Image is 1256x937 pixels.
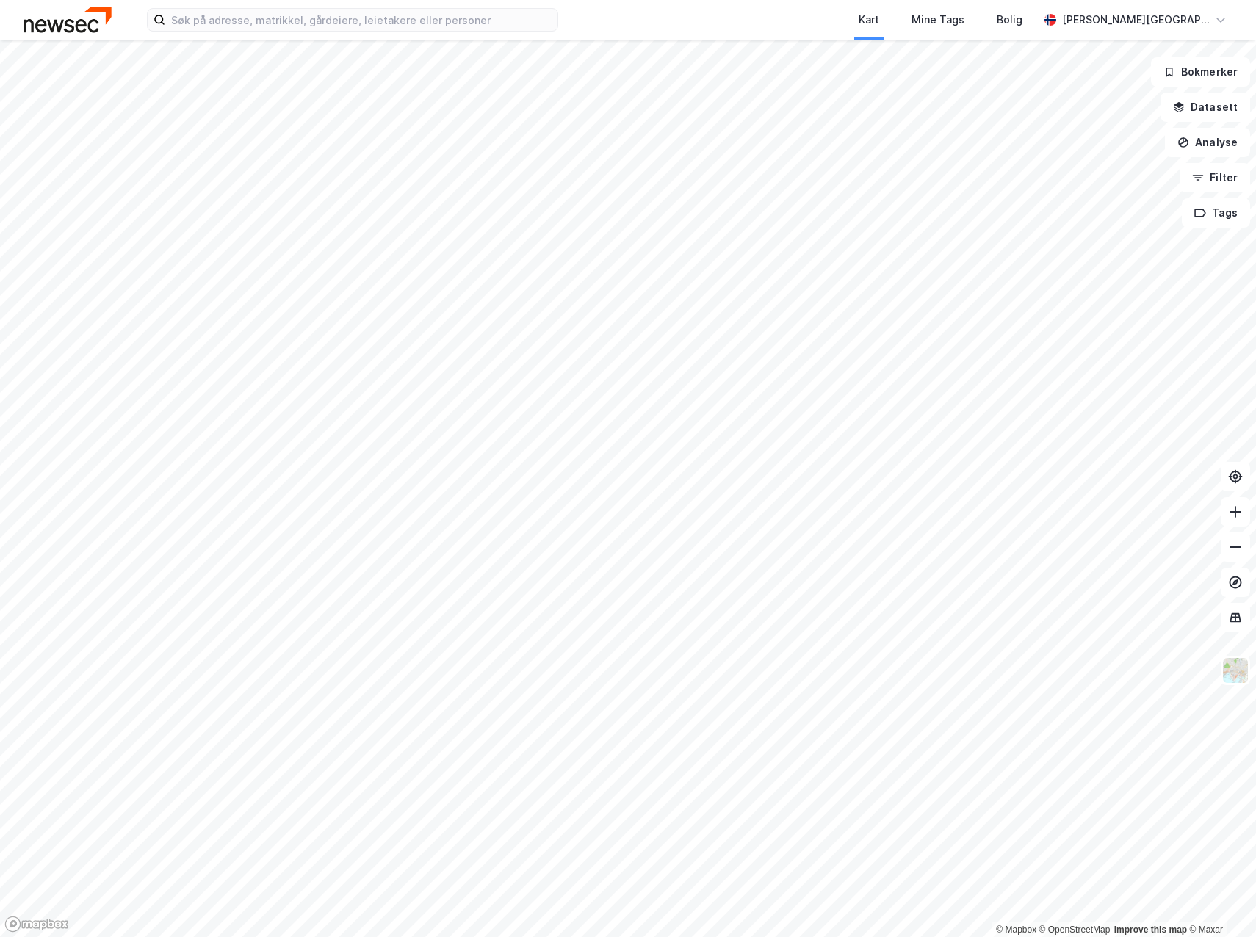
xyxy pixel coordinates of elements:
[1183,867,1256,937] div: Kontrollprogram for chat
[24,7,112,32] img: newsec-logo.f6e21ccffca1b3a03d2d.png
[859,11,879,29] div: Kart
[165,9,557,31] input: Søk på adresse, matrikkel, gårdeiere, leietakere eller personer
[1183,867,1256,937] iframe: Chat Widget
[997,11,1022,29] div: Bolig
[912,11,964,29] div: Mine Tags
[1062,11,1209,29] div: [PERSON_NAME][GEOGRAPHIC_DATA]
